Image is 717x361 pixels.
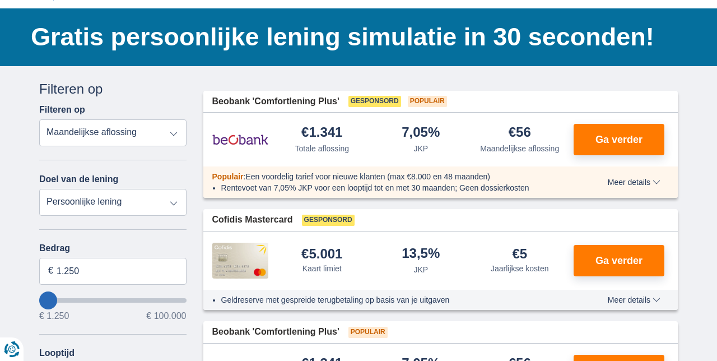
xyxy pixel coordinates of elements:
[301,126,342,141] div: €1.341
[491,263,549,274] div: Jaarlijkse kosten
[39,105,85,115] label: Filteren op
[302,215,355,226] span: Gesponsord
[608,296,660,304] span: Meer details
[595,256,642,266] span: Ga verder
[302,263,342,274] div: Kaart limiet
[574,245,664,276] button: Ga verder
[402,126,440,141] div: 7,05%
[212,95,339,108] span: Beobank 'Comfortlening Plus'
[39,243,187,253] label: Bedrag
[348,327,388,338] span: Populair
[408,96,447,107] span: Populair
[348,96,401,107] span: Gesponsord
[31,20,678,54] h1: Gratis persoonlijke lening simulatie in 30 seconden!
[509,126,531,141] div: €56
[212,126,268,154] img: product.pl.alt Beobank
[413,264,428,275] div: JKP
[39,312,69,321] span: € 1.250
[48,265,53,277] span: €
[203,171,576,182] div: :
[512,247,527,261] div: €5
[402,247,440,262] div: 13,5%
[599,178,669,187] button: Meer details
[245,172,490,181] span: Een voordelig tarief voor nieuwe klanten (max €8.000 en 48 maanden)
[212,214,293,226] span: Cofidis Mastercard
[212,326,339,339] span: Beobank 'Comfortlening Plus'
[39,80,187,99] div: Filteren op
[599,295,669,304] button: Meer details
[212,172,244,181] span: Populair
[212,243,268,279] img: product.pl.alt Cofidis CC
[146,312,186,321] span: € 100.000
[221,294,567,306] li: Geldreserve met gespreide terugbetaling op basis van je uitgaven
[221,182,567,193] li: Rentevoet van 7,05% JKP voor een looptijd tot en met 30 maanden; Geen dossierkosten
[39,298,187,303] input: wantToBorrow
[295,143,349,154] div: Totale aflossing
[595,135,642,145] span: Ga verder
[480,143,559,154] div: Maandelijkse aflossing
[301,247,342,261] div: €5.001
[39,348,75,358] label: Looptijd
[39,174,118,184] label: Doel van de lening
[608,178,660,186] span: Meer details
[574,124,664,155] button: Ga verder
[413,143,428,154] div: JKP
